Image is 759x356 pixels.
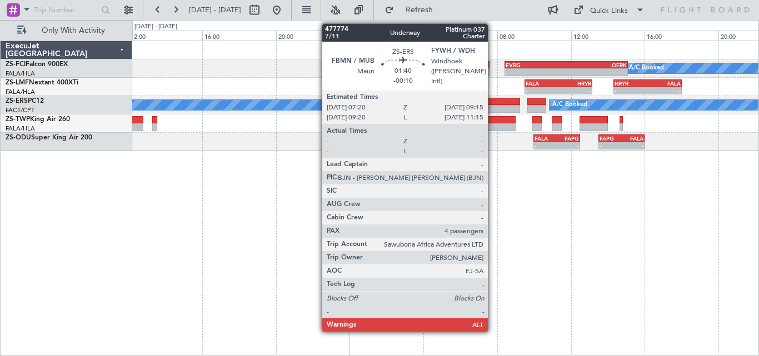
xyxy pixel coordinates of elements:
[276,31,350,41] div: 20:00
[590,6,628,17] div: Quick Links
[506,69,566,76] div: -
[552,97,587,113] div: A/C Booked
[6,61,26,68] span: ZS-FCI
[202,31,276,41] div: 16:00
[558,87,591,94] div: -
[379,1,446,19] button: Refresh
[648,87,681,94] div: -
[566,62,627,68] div: OERK
[349,31,423,41] div: 00:00
[189,5,241,15] span: [DATE] - [DATE]
[29,27,117,34] span: Only With Activity
[6,116,30,123] span: ZS-TWP
[645,31,718,41] div: 16:00
[557,142,579,149] div: -
[6,124,35,133] a: FALA/HLA
[497,31,571,41] div: 08:00
[506,62,566,68] div: FVRG
[621,135,643,142] div: FALA
[535,135,557,142] div: FALA
[6,116,70,123] a: ZS-TWPKing Air 260
[12,22,121,39] button: Only With Activity
[34,2,98,18] input: Trip Number
[6,134,31,141] span: ZS-ODU
[6,98,44,104] a: ZS-ERSPC12
[6,88,35,96] a: FALA/HLA
[600,142,622,149] div: -
[6,61,68,68] a: ZS-FCIFalcon 900EX
[535,142,557,149] div: -
[6,79,29,86] span: ZS-LMF
[615,87,648,94] div: -
[351,22,394,32] div: [DATE] - [DATE]
[558,80,591,87] div: HRYR
[621,142,643,149] div: -
[526,87,558,94] div: -
[6,69,35,78] a: FALA/HLA
[557,135,579,142] div: FAPG
[128,31,202,41] div: 12:00
[134,22,177,32] div: [DATE] - [DATE]
[600,135,622,142] div: FAPG
[568,1,650,19] button: Quick Links
[526,80,558,87] div: FALA
[6,106,34,114] a: FACT/CPT
[566,69,627,76] div: -
[615,80,648,87] div: HRYR
[6,98,28,104] span: ZS-ERS
[571,31,645,41] div: 12:00
[6,79,78,86] a: ZS-LMFNextant 400XTi
[423,31,497,41] div: 04:00
[396,6,443,14] span: Refresh
[629,60,664,77] div: A/C Booked
[6,134,92,141] a: ZS-ODUSuper King Air 200
[648,80,681,87] div: FALA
